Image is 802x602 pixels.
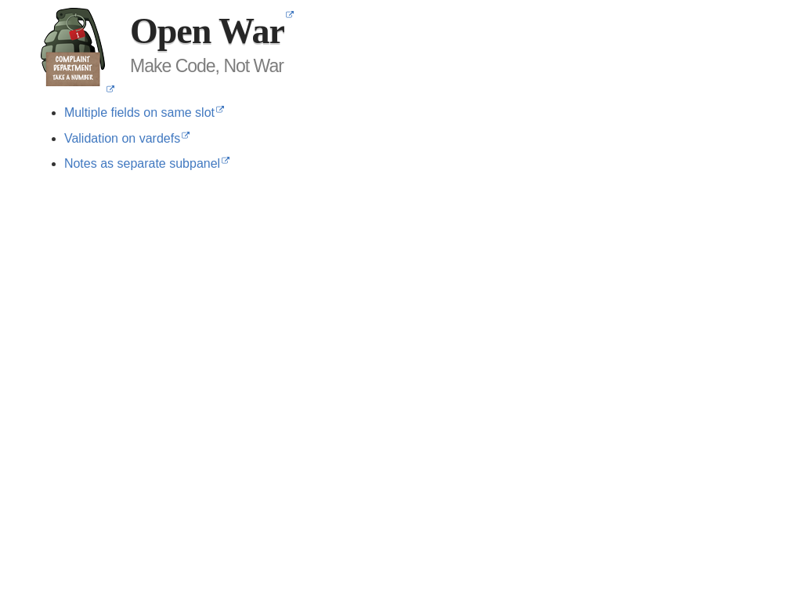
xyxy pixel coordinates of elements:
a: Multiple fields on same slot [64,106,224,119]
a: Open War [130,11,294,51]
a: Validation on vardefs [64,132,190,145]
img: Home [41,8,105,86]
a: Home [25,8,130,103]
a: Notes as separate subpanel [64,157,229,170]
h3: Make Code, Not War [25,55,777,77]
